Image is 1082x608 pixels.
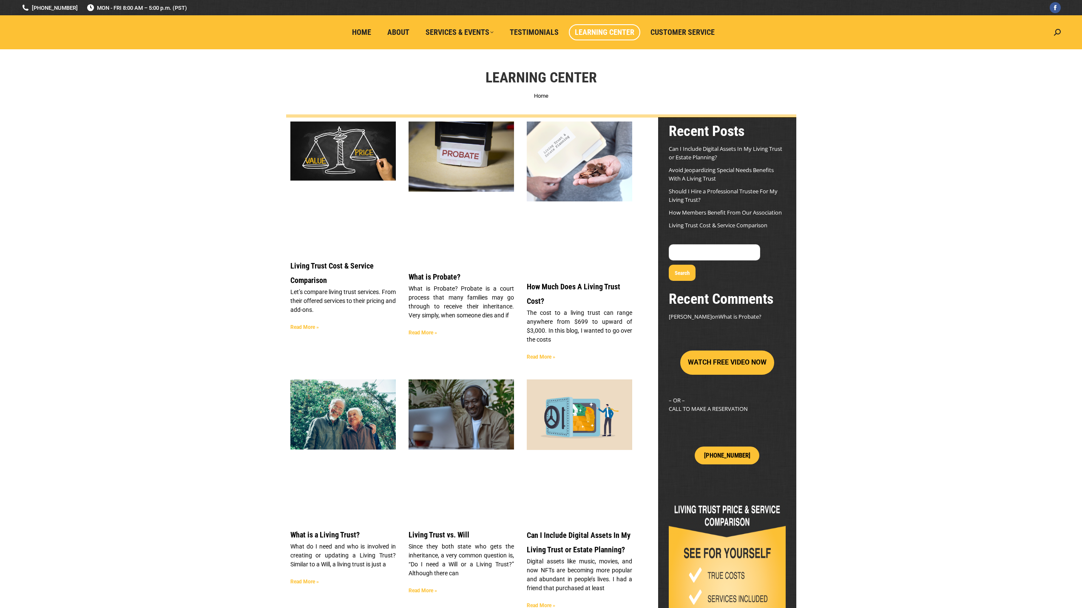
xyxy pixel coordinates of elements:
[426,28,494,37] span: Services & Events
[409,330,437,336] a: Read more about What is Probate?
[290,379,396,450] img: Header Image Happy Family. WHAT IS A LIVING TRUST?
[669,289,786,308] h2: Recent Comments
[409,588,437,594] a: Read more about Living Trust vs. Will
[290,288,396,314] p: Let’s compare living trust services. From their offered services to their pricing and add-ons.
[409,379,514,450] img: LIVING TRUST VS. WILL
[534,93,548,99] a: Home
[486,68,597,87] h1: Learning Center
[352,28,371,37] span: Home
[669,396,786,413] p: – OR – CALL TO MAKE A RESERVATION
[290,542,396,569] p: What do I need and who is involved in creating or updating a Living Trust? Similar to a Will, a l...
[290,324,319,330] a: Read more about Living Trust Cost & Service Comparison
[290,579,319,585] a: Read more about What is a Living Trust?
[669,221,767,229] a: Living Trust Cost & Service Comparison
[527,354,555,360] a: Read more about How Much Does A Living Trust Cost?
[680,351,774,375] button: WATCH FREE VIDEO NOW
[409,122,514,192] img: What is Probate?
[409,379,514,519] a: LIVING TRUST VS. WILL
[575,28,634,37] span: Learning Center
[527,531,630,554] a: Can I Include Digital Assets In My Living Trust or Estate Planning?
[409,122,514,261] a: What is Probate?
[527,557,632,593] p: Digital assets like music, movies, and now NFTs are becoming more popular and abundant in people’...
[669,313,712,320] span: [PERSON_NAME]
[650,28,715,37] span: Customer Service
[680,359,774,366] a: WATCH FREE VIDEO NOW
[290,379,396,519] a: Header Image Happy Family. WHAT IS A LIVING TRUST?
[409,542,514,578] p: Since they both state who gets the inheritance, a very common question is, “Do I need a Will or a...
[527,308,632,344] p: The cost to a living trust can range anywhere from $699 to upward of $3,000. In this blog, I want...
[290,261,374,285] a: Living Trust Cost & Service Comparison
[21,4,78,12] a: [PHONE_NUMBER]
[527,282,620,305] a: How Much Does A Living Trust Cost?
[669,209,782,216] a: How Members Benefit From Our Association
[645,24,721,40] a: Customer Service
[409,284,514,320] p: What is Probate? Probate is a court process that many families may go through to receive their in...
[86,4,187,12] span: MON - FRI 8:00 AM – 5:00 p.m. (PST)
[669,122,786,140] h2: Recent Posts
[569,24,640,40] a: Learning Center
[669,145,782,161] a: Can I Include Digital Assets In My Living Trust or Estate Planning?
[527,122,632,271] a: Living Trust Cost
[409,530,469,539] a: Living Trust vs. Will
[381,24,415,40] a: About
[669,312,786,321] footer: on
[387,28,409,37] span: About
[669,166,774,182] a: Avoid Jeopardizing Special Needs Benefits With A Living Trust
[346,24,377,40] a: Home
[669,187,778,204] a: Should I Hire a Professional Trustee For My Living Trust?
[527,379,632,450] img: Secure Your DIgital Assets
[290,530,360,539] a: What is a Living Trust?
[290,122,396,250] a: Living Trust Service and Price Comparison Blog Image
[718,313,761,320] a: What is Probate?
[409,272,460,281] a: What is Probate?
[1050,2,1061,13] a: Facebook page opens in new window
[669,265,696,281] button: Search
[504,24,565,40] a: Testimonials
[290,122,396,181] img: Living Trust Service and Price Comparison Blog Image
[695,447,760,464] a: [PHONE_NUMBER]
[527,379,632,520] a: Secure Your DIgital Assets
[527,122,632,201] img: Living Trust Cost
[510,28,559,37] span: Testimonials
